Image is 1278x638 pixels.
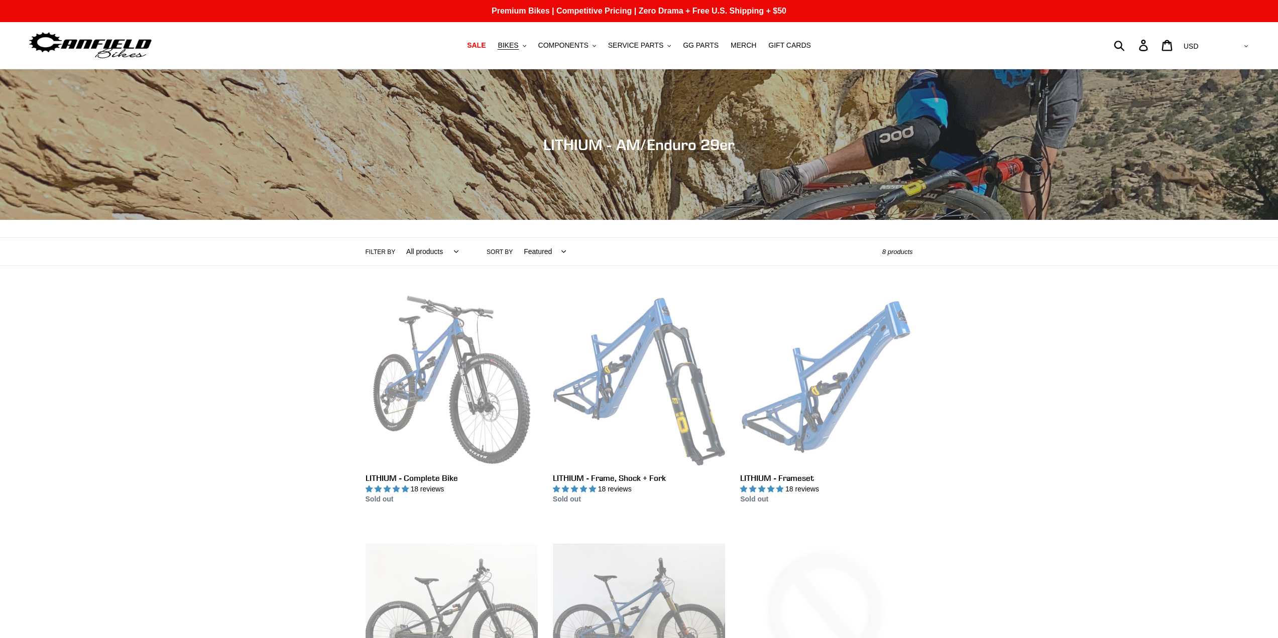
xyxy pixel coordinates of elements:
[882,248,913,256] span: 8 products
[731,41,756,50] span: MERCH
[763,39,816,52] a: GIFT CARDS
[603,39,676,52] button: SERVICE PARTS
[768,41,811,50] span: GIFT CARDS
[487,247,513,257] label: Sort by
[462,39,491,52] a: SALE
[28,30,153,61] img: Canfield Bikes
[683,41,719,50] span: GG PARTS
[366,247,396,257] label: Filter by
[467,41,486,50] span: SALE
[533,39,601,52] button: COMPONENTS
[538,41,589,50] span: COMPONENTS
[608,41,663,50] span: SERVICE PARTS
[678,39,724,52] a: GG PARTS
[726,39,761,52] a: MERCH
[493,39,531,52] button: BIKES
[543,136,735,154] span: LITHIUM - AM/Enduro 29er
[1119,34,1145,56] input: Search
[498,41,518,50] span: BIKES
